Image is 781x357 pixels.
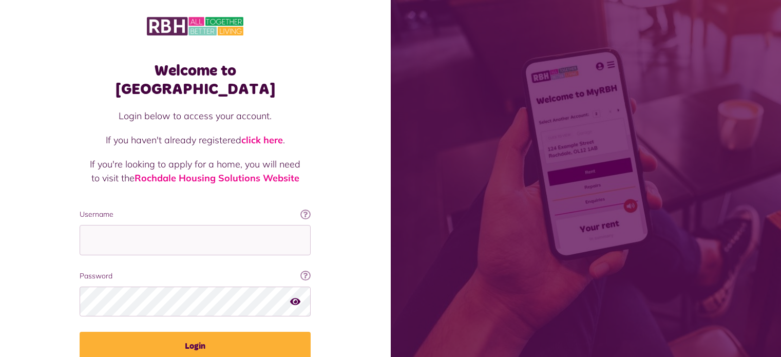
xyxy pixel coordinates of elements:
[80,62,311,99] h1: Welcome to [GEOGRAPHIC_DATA]
[90,133,300,147] p: If you haven't already registered .
[135,172,299,184] a: Rochdale Housing Solutions Website
[80,209,311,220] label: Username
[147,15,243,37] img: MyRBH
[241,134,283,146] a: click here
[90,109,300,123] p: Login below to access your account.
[90,157,300,185] p: If you're looking to apply for a home, you will need to visit the
[80,271,311,281] label: Password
